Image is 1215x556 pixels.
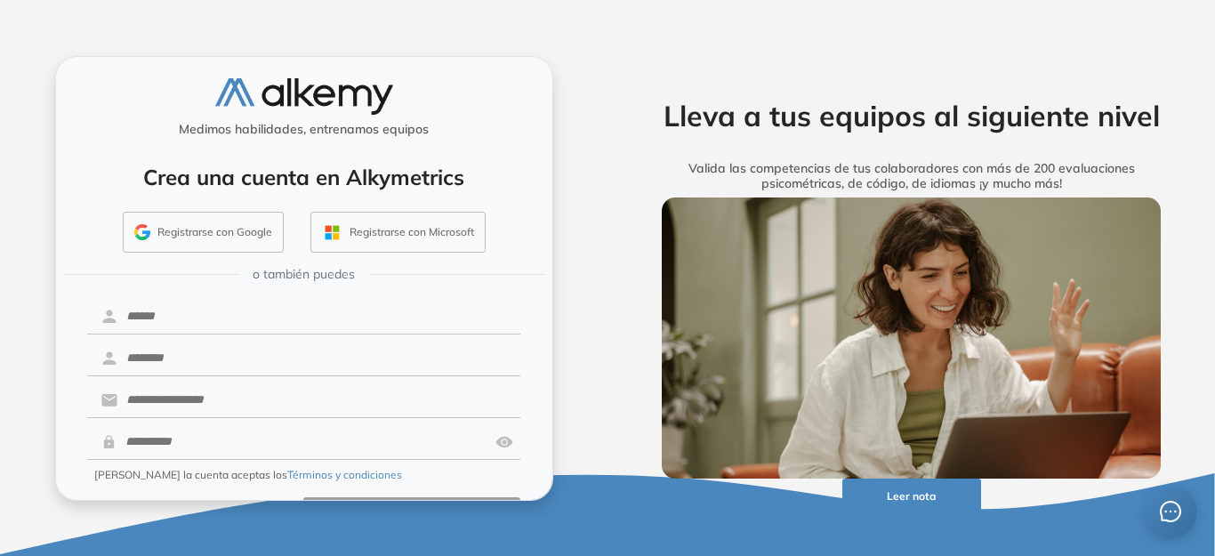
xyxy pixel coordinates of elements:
[87,497,304,532] button: Ya tengo cuenta
[634,161,1189,191] h5: Valida las competencias de tus colaboradores con más de 200 evaluaciones psicométricas, de código...
[123,212,284,253] button: Registrarse con Google
[63,122,545,137] h5: Medimos habilidades, entrenamos equipos
[134,224,150,240] img: GMAIL_ICON
[322,222,342,243] img: OUTLOOK_ICON
[662,197,1162,479] img: img-more-info
[253,265,355,284] span: o también puedes
[310,212,486,253] button: Registrarse con Microsoft
[303,497,520,532] button: Crear cuenta
[79,165,529,190] h4: Crea una cuenta en Alkymetrics
[495,425,513,459] img: asd
[842,479,981,513] button: Leer nota
[634,99,1189,133] h2: Lleva a tus equipos al siguiente nivel
[94,467,402,483] span: [PERSON_NAME] la cuenta aceptas los
[1160,501,1181,522] span: message
[287,467,402,483] button: Términos y condiciones
[215,78,393,115] img: logo-alkemy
